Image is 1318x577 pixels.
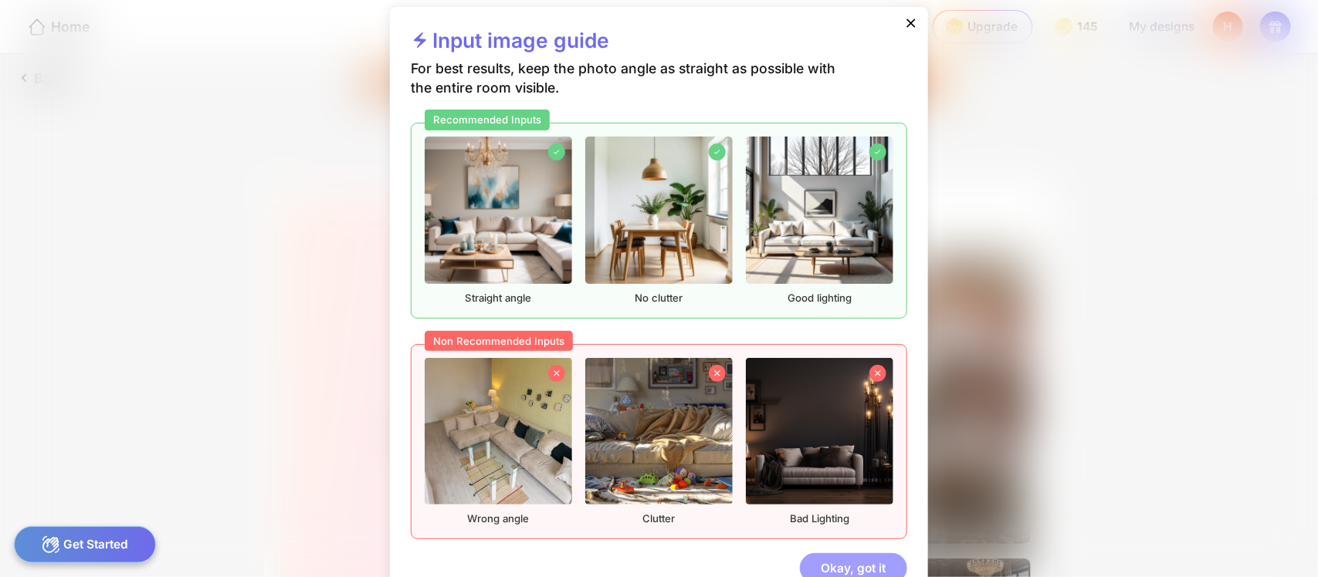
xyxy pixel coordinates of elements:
[746,137,893,283] img: recommendedImageFurnished3.png
[585,358,732,504] img: nonrecommendedImageFurnished2.png
[425,110,550,130] div: Recommended Inputs
[14,526,157,563] div: Get Started
[425,358,571,525] div: Wrong angle
[425,358,571,504] img: nonrecommendedImageFurnished1.png
[585,137,732,304] div: No clutter
[411,28,609,60] div: Input image guide
[585,358,732,525] div: Clutter
[746,358,893,525] div: Bad Lighting
[425,137,571,283] img: recommendedImageFurnished1.png
[425,331,573,352] div: Non Recommended Inputs
[746,137,893,304] div: Good lighting
[425,137,571,304] div: Straight angle
[585,137,732,283] img: recommendedImageFurnished2.png
[411,59,853,122] div: For best results, keep the photo angle as straight as possible with the entire room visible.
[746,358,893,504] img: nonrecommendedImageFurnished3.png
